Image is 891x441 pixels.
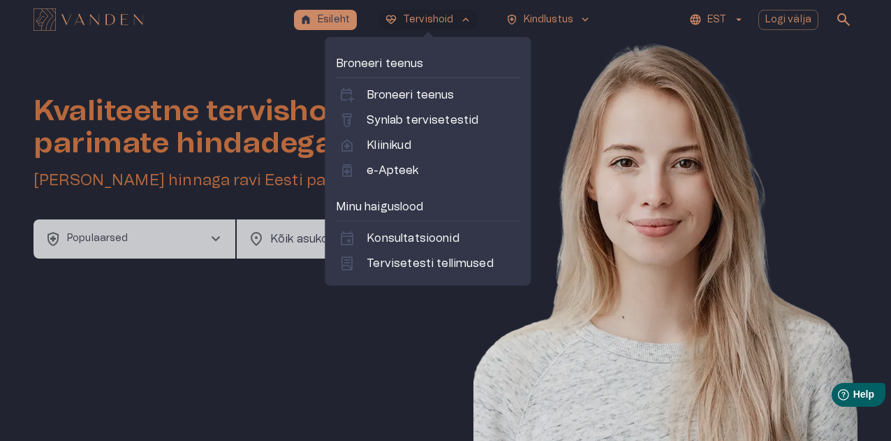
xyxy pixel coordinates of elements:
[367,230,459,247] p: Konsultatsioonid
[318,13,350,27] p: Esileht
[367,162,418,179] p: e-Apteek
[367,87,454,103] p: Broneeri teenus
[707,13,726,27] p: EST
[765,13,812,27] p: Logi välja
[459,13,472,26] span: keyboard_arrow_up
[300,13,312,26] span: home
[339,162,355,179] span: medication
[579,13,591,26] span: keyboard_arrow_down
[339,87,355,103] span: calendar_add_on
[500,10,598,30] button: health_and_safetyKindlustuskeyboard_arrow_down
[524,13,574,27] p: Kindlustus
[339,112,517,129] a: labsSynlab tervisetestid
[207,231,224,247] span: chevron_right
[379,10,478,30] button: ecg_heartTervishoidkeyboard_arrow_up
[34,8,143,31] img: Vanden logo
[45,231,61,247] span: health_and_safety
[339,137,517,154] a: home_healthKliinikud
[339,255,355,272] span: lab_profile
[367,112,478,129] p: Synlab tervisetestid
[835,11,852,28] span: search
[34,219,235,259] button: health_and_safetyPopulaarsedchevron_right
[385,13,397,26] span: ecg_heart
[294,10,357,30] button: homeEsileht
[34,171,486,191] h5: [PERSON_NAME] hinnaga ravi Eesti parimatelt kliinikutelt
[782,377,891,417] iframe: Help widget launcher
[248,231,265,247] span: location_on
[339,87,517,103] a: calendar_add_onBroneeri teenus
[339,230,517,247] a: eventKonsultatsioonid
[830,6,857,34] button: open search modal
[336,198,520,215] p: Minu haiguslood
[336,55,520,72] p: Broneeri teenus
[687,10,746,30] button: EST
[34,95,486,159] h1: Kvaliteetne tervishoid parimate hindadega
[403,13,454,27] p: Tervishoid
[367,255,493,272] p: Tervisetesti tellimused
[339,230,355,247] span: event
[506,13,518,26] span: health_and_safety
[339,255,517,272] a: lab_profileTervisetesti tellimused
[339,137,355,154] span: home_health
[67,231,128,246] p: Populaarsed
[270,231,388,247] p: Kõik asukohad
[339,112,355,129] span: labs
[34,10,288,29] a: Navigate to homepage
[339,162,517,179] a: medicatione-Apteek
[367,137,411,154] p: Kliinikud
[758,10,819,30] button: Logi välja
